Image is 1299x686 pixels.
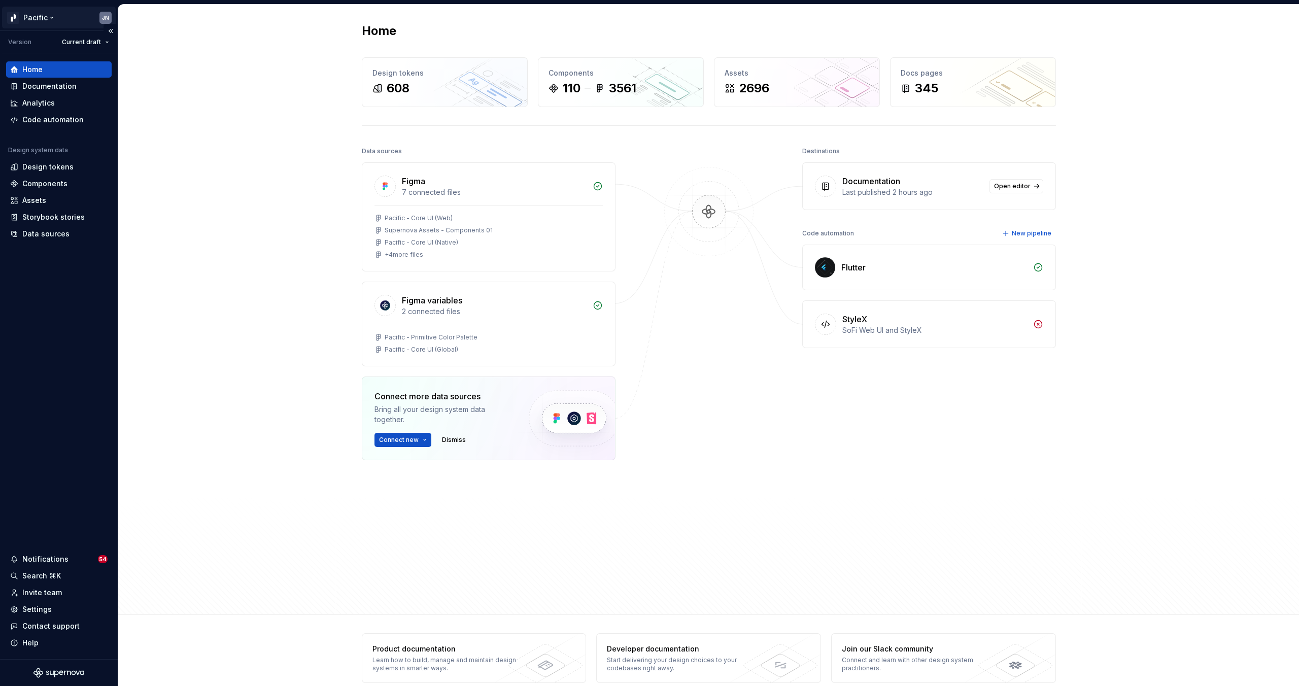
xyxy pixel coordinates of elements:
[2,7,116,28] button: PacificJN
[6,159,112,175] a: Design tokens
[362,633,587,683] a: Product documentationLearn how to build, manage and maintain design systems in smarter ways.
[725,68,869,78] div: Assets
[6,209,112,225] a: Storybook stories
[22,212,85,222] div: Storybook stories
[362,57,528,107] a: Design tokens608
[102,14,109,22] div: JN
[842,656,989,672] div: Connect and learn with other design system practitioners.
[22,162,74,172] div: Design tokens
[372,644,520,654] div: Product documentation
[989,179,1043,193] a: Open editor
[841,261,866,273] div: Flutter
[362,23,396,39] h2: Home
[402,187,587,197] div: 7 connected files
[607,656,755,672] div: Start delivering your design choices to your codebases right away.
[7,12,19,24] img: 8d0dbd7b-a897-4c39-8ca0-62fbda938e11.png
[596,633,821,683] a: Developer documentationStart delivering your design choices to your codebases right away.
[362,282,616,366] a: Figma variables2 connected filesPacific - Primitive Color PalettePacific - Core UI (Global)
[6,78,112,94] a: Documentation
[6,551,112,567] button: Notifications54
[362,144,402,158] div: Data sources
[831,633,1056,683] a: Join our Slack communityConnect and learn with other design system practitioners.
[549,68,693,78] div: Components
[842,644,989,654] div: Join our Slack community
[563,80,580,96] div: 110
[402,175,425,187] div: Figma
[22,64,43,75] div: Home
[374,390,511,402] div: Connect more data sources
[33,668,84,678] svg: Supernova Logo
[842,187,983,197] div: Last published 2 hours ago
[802,226,854,241] div: Code automation
[6,95,112,111] a: Analytics
[22,98,55,108] div: Analytics
[890,57,1056,107] a: Docs pages345
[385,346,458,354] div: Pacific - Core UI (Global)
[609,80,636,96] div: 3561
[607,644,755,654] div: Developer documentation
[387,80,409,96] div: 608
[6,635,112,651] button: Help
[22,554,69,564] div: Notifications
[714,57,880,107] a: Assets2696
[22,179,67,189] div: Components
[8,38,31,46] div: Version
[739,80,769,96] div: 2696
[994,182,1031,190] span: Open editor
[62,38,101,46] span: Current draft
[372,68,517,78] div: Design tokens
[374,404,511,425] div: Bring all your design system data together.
[915,80,938,96] div: 345
[22,229,70,239] div: Data sources
[385,238,458,247] div: Pacific - Core UI (Native)
[385,226,493,234] div: Supernova Assets - Components 01
[842,175,900,187] div: Documentation
[842,313,867,325] div: StyleX
[22,588,62,598] div: Invite team
[442,436,466,444] span: Dismiss
[6,601,112,618] a: Settings
[23,13,48,23] div: Pacific
[22,195,46,205] div: Assets
[842,325,1027,335] div: SoFi Web UI and StyleX
[6,176,112,192] a: Components
[372,656,520,672] div: Learn how to build, manage and maintain design systems in smarter ways.
[57,35,114,49] button: Current draft
[6,568,112,584] button: Search ⌘K
[6,192,112,209] a: Assets
[385,333,477,341] div: Pacific - Primitive Color Palette
[402,294,462,306] div: Figma variables
[22,621,80,631] div: Contact support
[802,144,840,158] div: Destinations
[6,585,112,601] a: Invite team
[22,571,61,581] div: Search ⌘K
[901,68,1045,78] div: Docs pages
[385,251,423,259] div: + 4 more files
[22,115,84,125] div: Code automation
[538,57,704,107] a: Components1103561
[402,306,587,317] div: 2 connected files
[6,618,112,634] button: Contact support
[22,638,39,648] div: Help
[104,24,118,38] button: Collapse sidebar
[437,433,470,447] button: Dismiss
[8,146,68,154] div: Design system data
[98,555,108,563] span: 54
[22,81,77,91] div: Documentation
[6,61,112,78] a: Home
[379,436,419,444] span: Connect new
[6,226,112,242] a: Data sources
[999,226,1056,241] button: New pipeline
[385,214,453,222] div: Pacific - Core UI (Web)
[374,433,431,447] button: Connect new
[1012,229,1051,237] span: New pipeline
[6,112,112,128] a: Code automation
[362,162,616,271] a: Figma7 connected filesPacific - Core UI (Web)Supernova Assets - Components 01Pacific - Core UI (N...
[22,604,52,614] div: Settings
